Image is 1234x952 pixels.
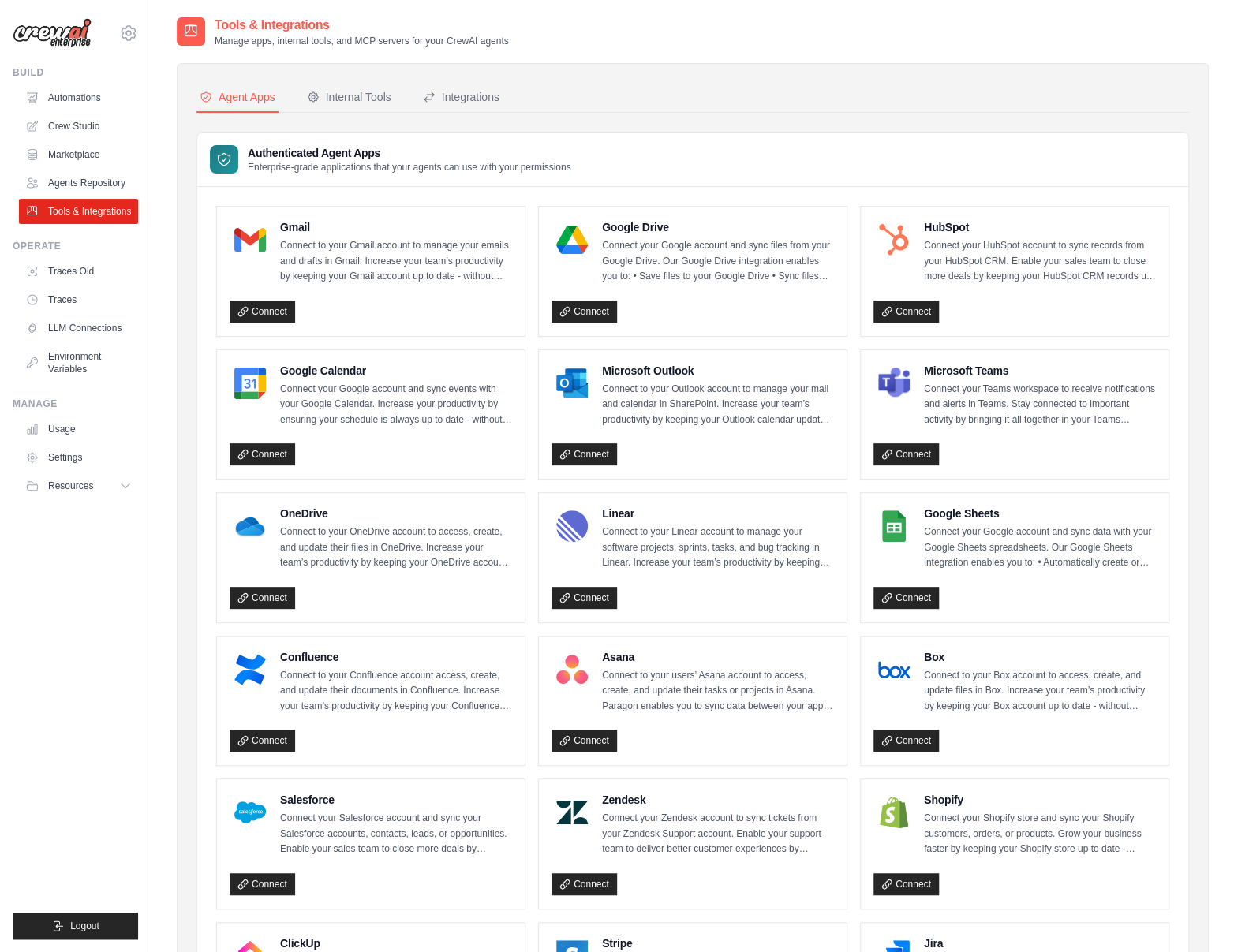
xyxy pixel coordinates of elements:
div: Integrations [423,89,499,105]
a: Connect [873,873,939,895]
h4: OneDrive [280,506,512,521]
h4: Microsoft Outlook [602,363,834,379]
img: Microsoft Outlook Logo [556,368,588,399]
a: Connect [552,443,617,465]
p: Connect to your Outlook account to manage your mail and calendar in SharePoint. Increase your tea... [602,382,834,428]
img: Salesforce Logo [234,797,266,828]
a: Marketplace [19,142,138,167]
p: Connect to your Linear account to manage your software projects, sprints, tasks, and bug tracking... [602,525,834,571]
img: Confluence Logo [234,654,266,685]
p: Connect to your Confluence account access, create, and update their documents in Confluence. Incr... [280,668,512,715]
p: Connect your Google account and sync events with your Google Calendar. Increase your productivity... [280,382,512,428]
div: Operate [13,240,138,252]
a: Crew Studio [19,114,138,139]
span: Logout [70,920,99,932]
a: Connect [873,301,939,323]
p: Connect your Zendesk account to sync tickets from your Zendesk Support account. Enable your suppo... [602,811,834,857]
button: Logout [13,913,138,939]
p: Connect your Salesforce account and sync your Salesforce accounts, contacts, leads, or opportunit... [280,811,512,857]
img: Asana Logo [556,654,588,685]
img: Zendesk Logo [556,797,588,828]
h4: Jira [924,935,1156,951]
button: Resources [19,473,138,498]
h4: Microsoft Teams [924,363,1156,379]
a: Automations [19,85,138,110]
img: Google Calendar Logo [234,368,266,399]
h4: Confluence [280,649,512,665]
a: Connect [552,587,617,609]
img: Logo [13,18,92,48]
a: Connect [552,873,617,895]
a: Connect [873,443,939,465]
a: Usage [19,416,138,442]
img: Google Drive Logo [556,224,588,256]
a: Connect [230,730,295,752]
a: Connect [873,730,939,752]
p: Connect your Teams workspace to receive notifications and alerts in Teams. Stay connected to impo... [924,382,1156,428]
h2: Tools & Integrations [215,16,509,35]
a: Settings [19,445,138,470]
p: Enterprise-grade applications that your agents can use with your permissions [248,161,571,174]
p: Connect to your Gmail account to manage your emails and drafts in Gmail. Increase your team’s pro... [280,238,512,285]
a: Environment Variables [19,344,138,382]
h4: Box [924,649,1156,665]
p: Connect your Google account and sync files from your Google Drive. Our Google Drive integration e... [602,238,834,285]
span: Resources [48,480,93,492]
a: Agents Repository [19,170,138,196]
a: LLM Connections [19,315,138,341]
p: Connect to your users’ Asana account to access, create, and update their tasks or projects in Asa... [602,668,834,715]
button: Internal Tools [304,83,395,113]
p: Connect your Google account and sync data with your Google Sheets spreadsheets. Our Google Sheets... [924,525,1156,571]
a: Connect [230,443,295,465]
h4: ClickUp [280,935,512,951]
a: Connect [230,587,295,609]
h4: Gmail [280,219,512,235]
a: Connect [552,301,617,323]
img: Shopify Logo [878,797,910,828]
a: Tools & Integrations [19,199,138,224]
button: Agent Apps [196,83,279,113]
a: Traces [19,287,138,312]
h3: Authenticated Agent Apps [248,145,571,161]
a: Traces Old [19,259,138,284]
img: OneDrive Logo [234,510,266,542]
div: Agent Apps [200,89,275,105]
p: Connect to your OneDrive account to access, create, and update their files in OneDrive. Increase ... [280,525,512,571]
a: Connect [552,730,617,752]
img: Microsoft Teams Logo [878,368,910,399]
a: Connect [873,587,939,609]
h4: HubSpot [924,219,1156,235]
div: Internal Tools [307,89,391,105]
p: Manage apps, internal tools, and MCP servers for your CrewAI agents [215,35,509,47]
h4: Google Drive [602,219,834,235]
img: Google Sheets Logo [878,510,910,542]
img: HubSpot Logo [878,224,910,256]
a: Connect [230,301,295,323]
h4: Google Sheets [924,506,1156,521]
p: Connect to your Box account to access, create, and update files in Box. Increase your team’s prod... [924,668,1156,715]
a: Connect [230,873,295,895]
img: Linear Logo [556,510,588,542]
h4: Shopify [924,792,1156,808]
h4: Stripe [602,935,834,951]
p: Connect your Shopify store and sync your Shopify customers, orders, or products. Grow your busine... [924,811,1156,857]
div: Manage [13,398,138,410]
h4: Asana [602,649,834,665]
div: Build [13,66,138,79]
h4: Zendesk [602,792,834,808]
h4: Salesforce [280,792,512,808]
img: Box Logo [878,654,910,685]
button: Integrations [420,83,503,113]
h4: Google Calendar [280,363,512,379]
img: Gmail Logo [234,224,266,256]
p: Connect your HubSpot account to sync records from your HubSpot CRM. Enable your sales team to clo... [924,238,1156,285]
h4: Linear [602,506,834,521]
